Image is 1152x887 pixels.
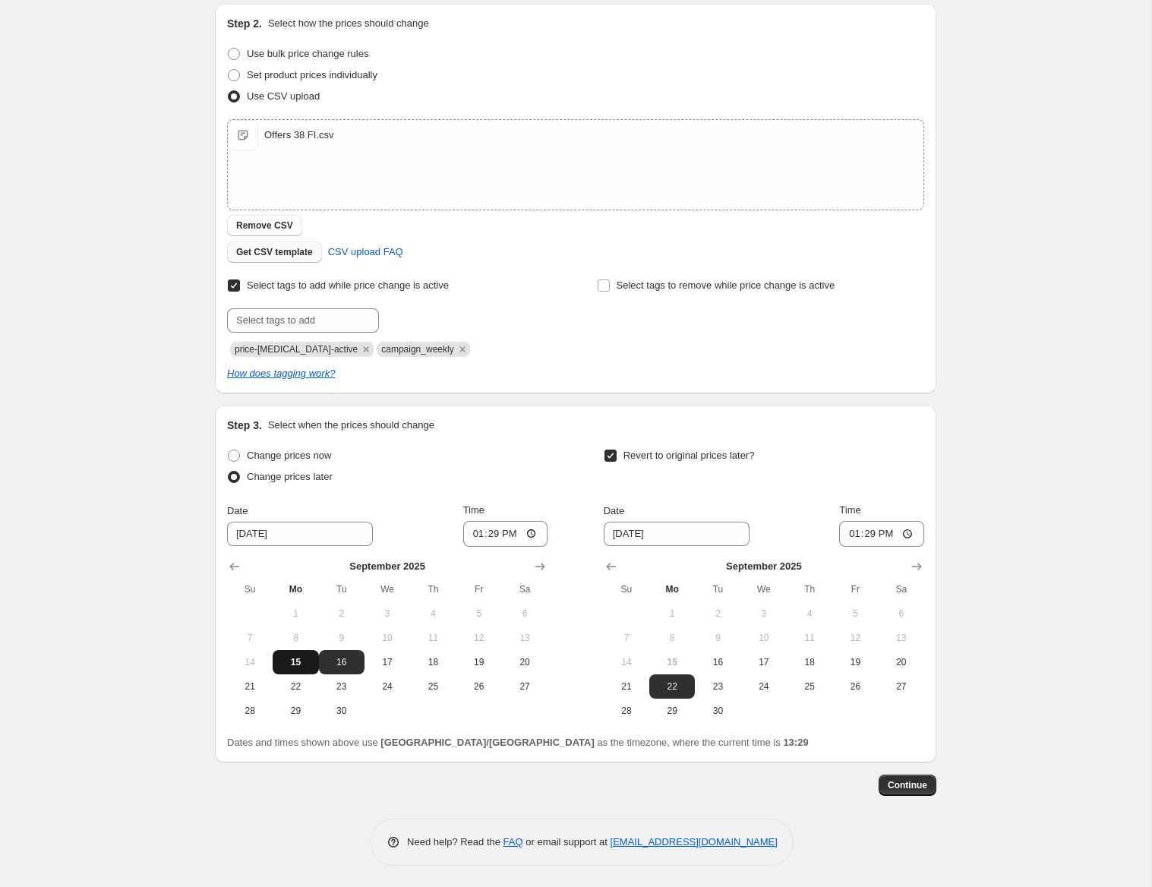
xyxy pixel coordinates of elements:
span: 10 [371,632,404,644]
th: Monday [273,577,318,601]
button: Monday September 29 2025 [649,699,695,723]
button: Thursday September 25 2025 [787,674,832,699]
span: 14 [610,656,643,668]
span: Change prices later [247,471,333,482]
button: Wednesday September 10 2025 [365,626,410,650]
span: 11 [416,632,450,644]
span: 16 [325,656,358,668]
th: Monday [649,577,695,601]
span: price-change-job-active [235,344,358,355]
span: We [371,583,404,595]
b: 13:29 [783,737,808,748]
div: Offers 38 FI.csv [264,128,334,143]
th: Tuesday [695,577,740,601]
th: Tuesday [319,577,365,601]
button: Tuesday September 30 2025 [695,699,740,723]
span: Use CSV upload [247,90,320,102]
span: 22 [279,680,312,693]
span: 20 [885,656,918,668]
span: 4 [416,608,450,620]
button: Thursday September 11 2025 [787,626,832,650]
button: Saturday September 6 2025 [879,601,924,626]
span: 7 [610,632,643,644]
button: Sunday September 28 2025 [227,699,273,723]
span: We [747,583,781,595]
button: Sunday September 14 2025 [227,650,273,674]
span: Date [604,505,624,516]
span: 5 [838,608,872,620]
span: 14 [233,656,267,668]
span: 15 [279,656,312,668]
span: Mo [279,583,312,595]
th: Friday [456,577,502,601]
button: Thursday September 11 2025 [410,626,456,650]
button: Continue [879,775,936,796]
button: Saturday September 13 2025 [502,626,548,650]
span: Mo [655,583,689,595]
span: 9 [701,632,734,644]
button: Saturday September 20 2025 [879,650,924,674]
span: 26 [462,680,496,693]
span: 13 [885,632,918,644]
span: 2 [325,608,358,620]
span: Sa [508,583,541,595]
span: Tu [325,583,358,595]
button: Monday September 29 2025 [273,699,318,723]
span: 3 [371,608,404,620]
button: Saturday September 27 2025 [879,674,924,699]
b: [GEOGRAPHIC_DATA]/[GEOGRAPHIC_DATA] [380,737,594,748]
button: Saturday September 6 2025 [502,601,548,626]
span: Su [233,583,267,595]
span: 27 [885,680,918,693]
span: 29 [655,705,689,717]
span: 21 [610,680,643,693]
input: 12:00 [463,521,548,547]
button: Thursday September 4 2025 [787,601,832,626]
span: 24 [371,680,404,693]
button: Show next month, October 2025 [906,556,927,577]
button: Friday September 12 2025 [832,626,878,650]
button: Tuesday September 16 2025 [695,650,740,674]
button: Tuesday September 2 2025 [319,601,365,626]
span: Fr [838,583,872,595]
button: Monday September 1 2025 [273,601,318,626]
button: Thursday September 18 2025 [787,650,832,674]
input: 9/15/2025 [604,522,750,546]
button: Monday September 22 2025 [273,674,318,699]
span: 11 [793,632,826,644]
span: 7 [233,632,267,644]
th: Saturday [879,577,924,601]
span: 6 [885,608,918,620]
button: Wednesday September 17 2025 [365,650,410,674]
button: Monday September 22 2025 [649,674,695,699]
span: 6 [508,608,541,620]
button: Tuesday September 23 2025 [695,674,740,699]
button: Saturday September 13 2025 [879,626,924,650]
button: Tuesday September 2 2025 [695,601,740,626]
button: Friday September 5 2025 [456,601,502,626]
button: Get CSV template [227,241,322,263]
button: Sunday September 21 2025 [227,674,273,699]
span: 30 [325,705,358,717]
button: Wednesday September 24 2025 [741,674,787,699]
span: 30 [701,705,734,717]
button: Remove CSV [227,215,302,236]
button: Friday September 5 2025 [832,601,878,626]
button: Wednesday September 24 2025 [365,674,410,699]
button: Tuesday September 9 2025 [319,626,365,650]
span: Th [793,583,826,595]
button: Saturday September 27 2025 [502,674,548,699]
button: Friday September 12 2025 [456,626,502,650]
span: 2 [701,608,734,620]
span: 15 [655,656,689,668]
span: Select tags to add while price change is active [247,279,449,291]
th: Sunday [604,577,649,601]
button: Thursday September 18 2025 [410,650,456,674]
input: 12:00 [839,521,924,547]
span: 9 [325,632,358,644]
span: campaign_weekly [381,344,453,355]
span: Use bulk price change rules [247,48,368,59]
button: Thursday September 4 2025 [410,601,456,626]
button: Wednesday September 17 2025 [741,650,787,674]
button: Monday September 1 2025 [649,601,695,626]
